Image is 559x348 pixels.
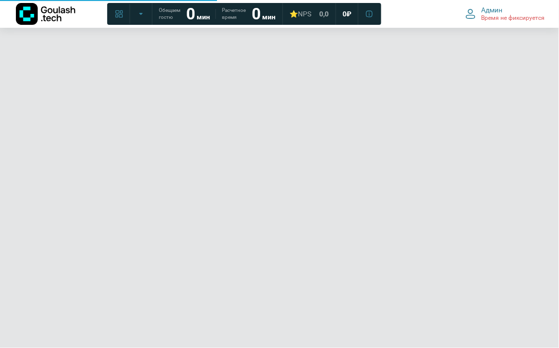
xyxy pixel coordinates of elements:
[252,4,261,23] strong: 0
[289,9,311,18] div: ⭐
[16,3,75,25] img: Логотип компании Goulash.tech
[153,5,281,23] a: Обещаем гостю 0 мин Расчетное время 0 мин
[343,9,347,18] span: 0
[298,10,311,18] span: NPS
[482,14,545,22] span: Время не фиксируется
[186,4,195,23] strong: 0
[319,9,329,18] span: 0,0
[222,7,246,21] span: Расчетное время
[337,5,357,23] a: 0 ₽
[347,9,351,18] span: ₽
[262,13,276,21] span: мин
[159,7,180,21] span: Обещаем гостю
[482,5,503,14] span: Админ
[197,13,210,21] span: мин
[460,3,551,24] button: Админ Время не фиксируется
[283,5,335,23] a: ⭐NPS 0,0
